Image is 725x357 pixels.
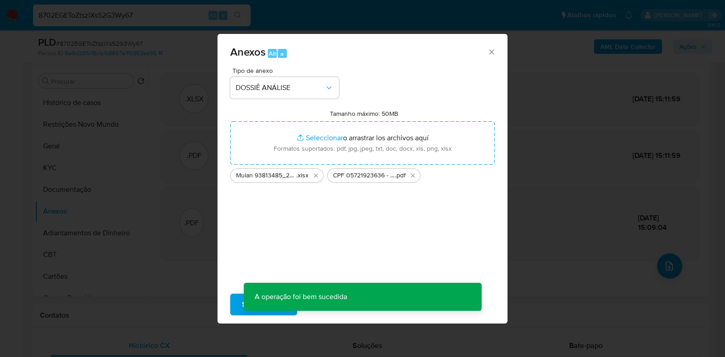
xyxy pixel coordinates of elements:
label: Tamanho máximo: 50MB [330,109,398,118]
span: DOSSIÊ ANÁLISE [236,83,324,92]
button: Eliminar CPF 05721923636 - GILBERTO MARCIANO NUNES.pdf [407,170,418,181]
span: Alt [269,49,276,58]
button: Eliminar Mulan 93813485_2025_09_26_16_06_29.xlsx [310,170,321,181]
span: Anexos [230,44,266,60]
p: A operação foi bem sucedida [244,283,358,311]
button: Cerrar [487,48,495,56]
span: Mulan 93813485_2025_09_26_16_06_29 [236,171,296,180]
span: a [280,49,284,58]
span: CPF 05721923636 - [PERSON_NAME] [333,171,395,180]
span: .xlsx [296,171,309,180]
span: Subir arquivo [242,295,285,314]
button: DOSSIÊ ANÁLISE [230,77,339,99]
span: Cancelar [313,295,342,314]
span: .pdf [395,171,406,180]
ul: Archivos seleccionados [230,165,495,183]
span: Tipo de anexo [232,67,341,74]
button: Subir arquivo [230,294,297,315]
